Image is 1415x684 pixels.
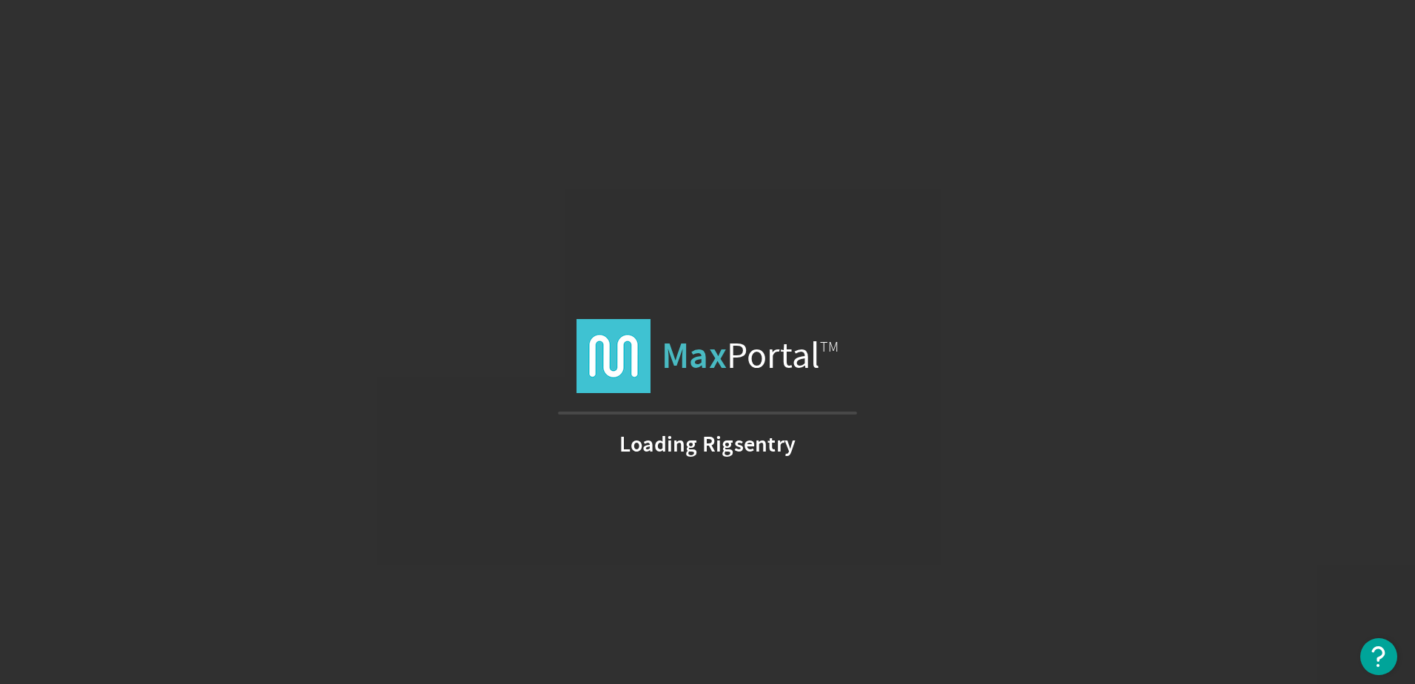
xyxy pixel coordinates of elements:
[1360,638,1397,675] button: Open Resource Center
[619,437,796,452] strong: Loading Rigsentry
[820,338,838,356] span: TM
[577,319,651,393] img: logo
[662,319,838,393] span: Portal
[662,332,727,380] strong: Max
